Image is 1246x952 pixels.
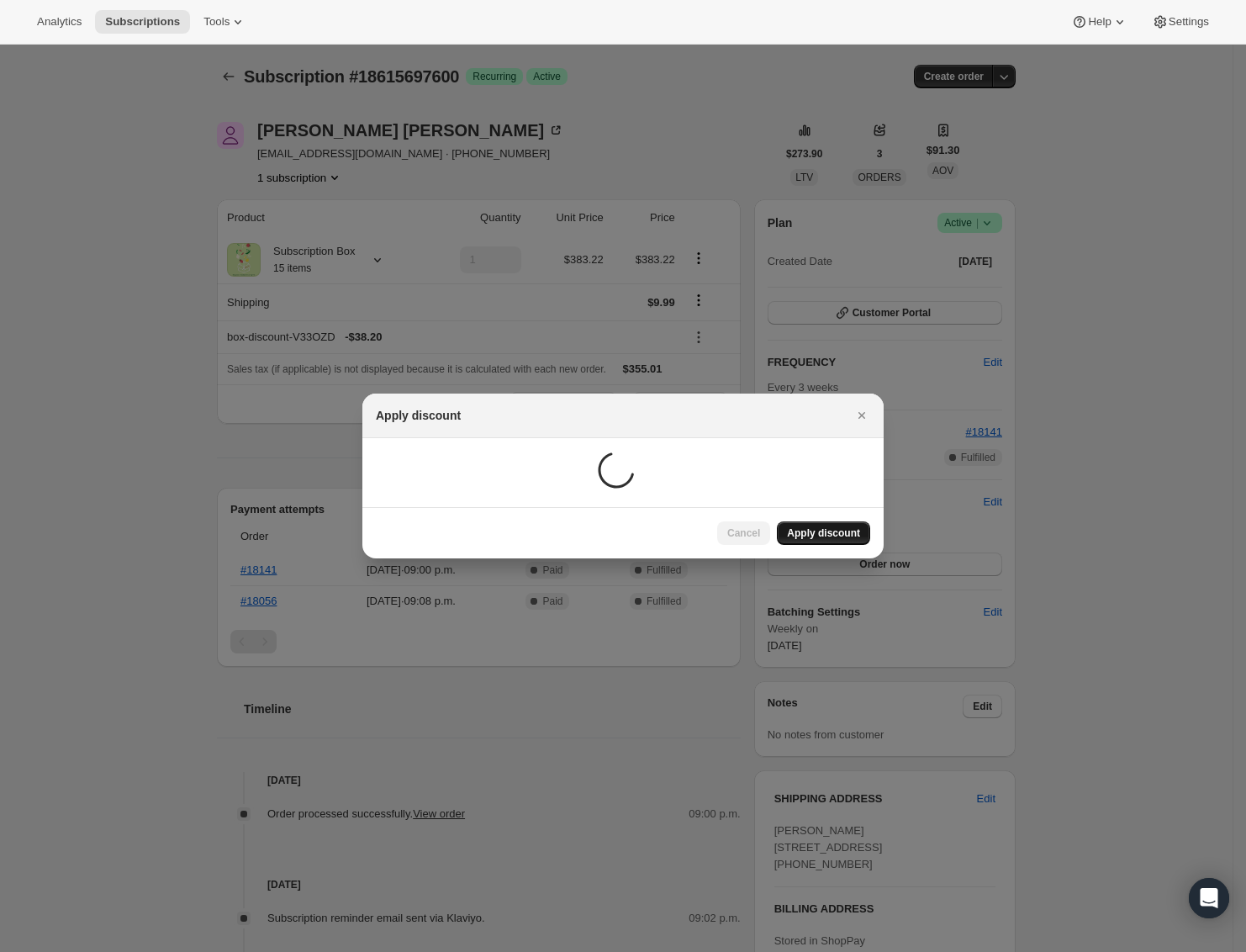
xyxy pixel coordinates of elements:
[1169,15,1209,29] span: Settings
[850,404,874,427] button: Close
[27,10,92,34] button: Analytics
[203,15,230,29] span: Tools
[1088,15,1111,29] span: Help
[37,15,82,29] span: Analytics
[95,10,190,34] button: Subscriptions
[105,15,180,29] span: Subscriptions
[193,10,256,34] button: Tools
[1061,10,1138,34] button: Help
[1142,10,1219,34] button: Settings
[1189,878,1229,918] div: Open Intercom Messenger
[376,407,461,424] h2: Apply discount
